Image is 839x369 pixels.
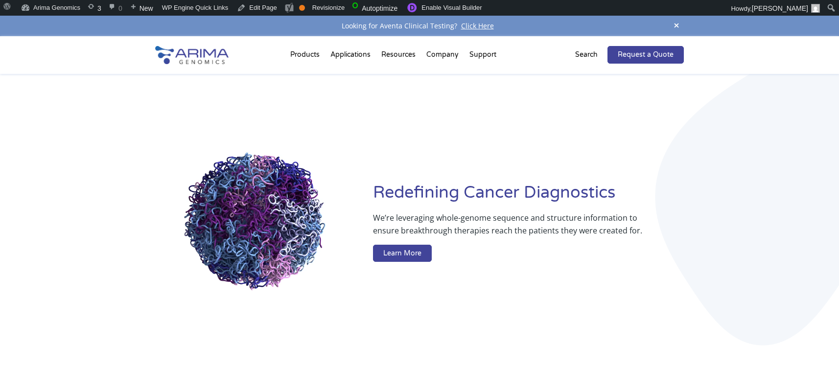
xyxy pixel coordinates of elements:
div: OK [299,5,305,11]
p: We’re leveraging whole-genome sequence and structure information to ensure breakthrough therapies... [373,211,645,245]
a: Learn More [373,245,432,262]
div: Looking for Aventa Clinical Testing? [155,20,684,32]
span: [PERSON_NAME] [752,4,808,12]
img: Arima-Genomics-logo [155,46,229,64]
a: Request a Quote [607,46,684,64]
h1: Redefining Cancer Diagnostics [373,182,684,211]
a: Click Here [457,21,498,30]
p: Search [575,48,598,61]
